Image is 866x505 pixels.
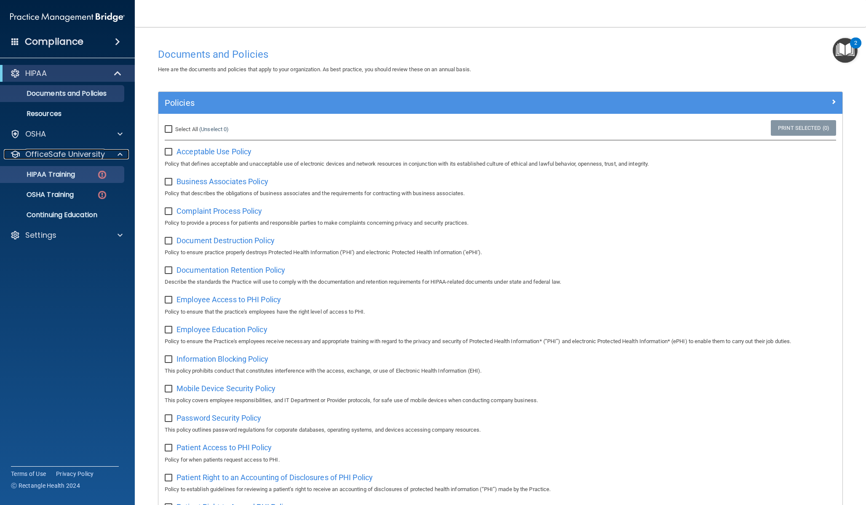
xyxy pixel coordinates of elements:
[10,68,122,78] a: HIPAA
[25,36,83,48] h4: Compliance
[5,110,120,118] p: Resources
[165,247,836,258] p: Policy to ensure practice properly destroys Protected Health Information ('PHI') and electronic P...
[199,126,229,132] a: (Unselect 0)
[5,89,120,98] p: Documents and Policies
[165,96,836,110] a: Policies
[176,384,275,393] span: Mobile Device Security Policy
[165,455,836,465] p: Policy for when patients request access to PHI.
[176,207,262,215] span: Complaint Process Policy
[5,170,75,179] p: HIPAA Training
[97,169,107,180] img: danger-circle.6113f641.png
[56,470,94,478] a: Privacy Policy
[833,38,858,63] button: Open Resource Center, 2 new notifications
[165,277,836,287] p: Describe the standards the Practice will use to comply with the documentation and retention requi...
[11,481,80,490] span: Ⓒ Rectangle Health 2024
[176,355,268,363] span: Information Blocking Policy
[165,307,836,317] p: Policy to ensure that the practice's employees have the right level of access to PHI.
[165,395,836,406] p: This policy covers employee responsibilities, and IT Department or Provider protocols, for safe u...
[25,149,105,159] p: OfficeSafe University
[165,366,836,376] p: This policy prohibits conduct that constitutes interference with the access, exchange, or use of ...
[97,190,107,200] img: danger-circle.6113f641.png
[176,295,281,304] span: Employee Access to PHI Policy
[165,98,665,107] h5: Policies
[165,218,836,228] p: Policy to provide a process for patients and responsible parties to make complaints concerning pr...
[176,147,251,156] span: Acceptable Use Policy
[176,473,373,482] span: Patient Right to an Accounting of Disclosures of PHI Policy
[158,66,471,73] span: Here are the documents and policies that apply to your organization. As best practice, you should...
[11,470,46,478] a: Terms of Use
[165,126,174,133] input: Select All (Unselect 0)
[824,447,856,479] iframe: To enrich screen reader interactions, please activate Accessibility in Grammarly extension settings
[176,325,267,334] span: Employee Education Policy
[158,49,843,60] h4: Documents and Policies
[176,236,275,245] span: Document Destruction Policy
[10,9,125,26] img: PMB logo
[10,230,123,240] a: Settings
[5,211,120,219] p: Continuing Education
[165,188,836,199] p: Policy that describes the obligations of business associates and the requirements for contracting...
[165,425,836,435] p: This policy outlines password regulations for corporate databases, operating systems, and devices...
[25,68,47,78] p: HIPAA
[165,336,836,347] p: Policy to ensure the Practice's employees receive necessary and appropriate training with regard ...
[165,159,836,169] p: Policy that defines acceptable and unacceptable use of electronic devices and network resources i...
[175,126,198,132] span: Select All
[10,149,123,159] a: OfficeSafe University
[176,266,285,274] span: Documentation Retention Policy
[176,177,268,186] span: Business Associates Policy
[176,443,272,452] span: Patient Access to PHI Policy
[771,120,836,136] a: Print Selected (0)
[10,129,123,139] a: OSHA
[5,191,74,199] p: OSHA Training
[25,230,56,240] p: Settings
[176,414,261,422] span: Password Security Policy
[854,43,857,54] div: 2
[165,484,836,494] p: Policy to establish guidelines for reviewing a patient’s right to receive an accounting of disclo...
[25,129,46,139] p: OSHA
